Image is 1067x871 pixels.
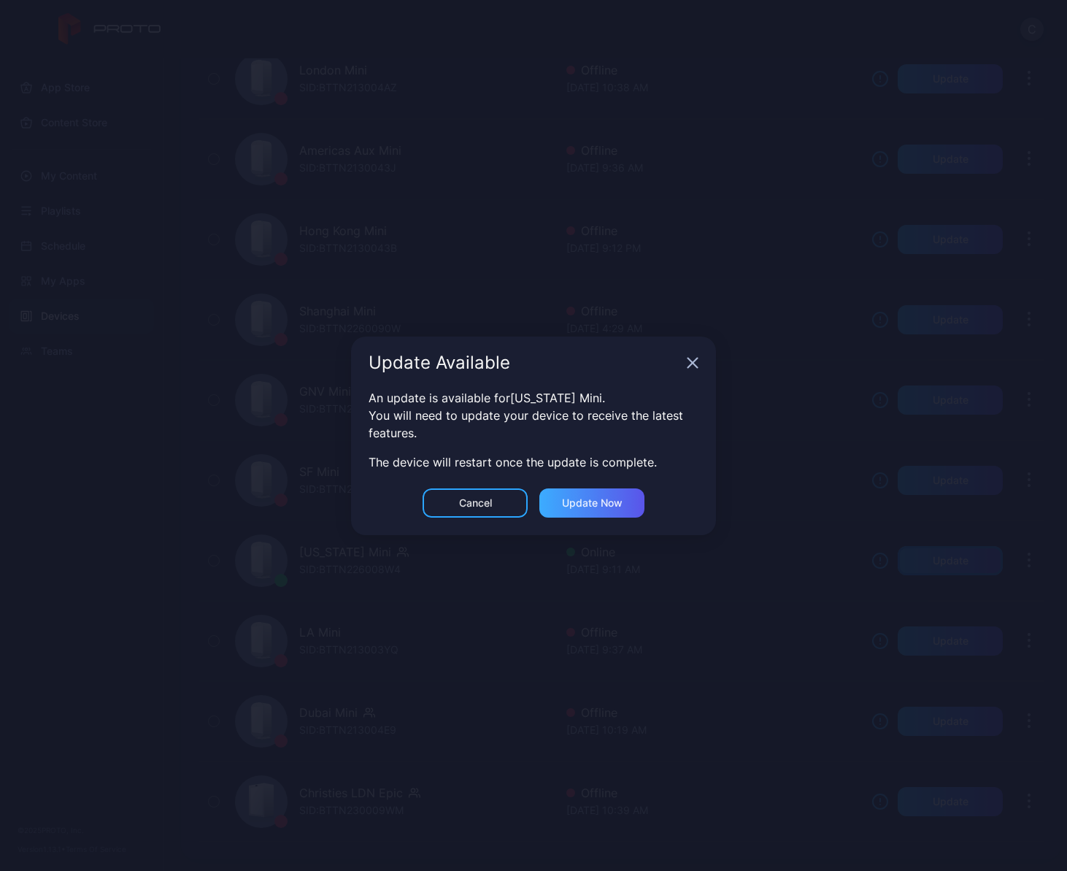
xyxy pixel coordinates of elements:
[369,407,698,442] div: You will need to update your device to receive the latest features.
[369,389,698,407] div: An update is available for [US_STATE] Mini .
[459,497,492,509] div: Cancel
[562,497,623,509] div: Update now
[423,488,528,518] button: Cancel
[369,453,698,471] div: The device will restart once the update is complete.
[539,488,644,518] button: Update now
[369,354,681,372] div: Update Available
